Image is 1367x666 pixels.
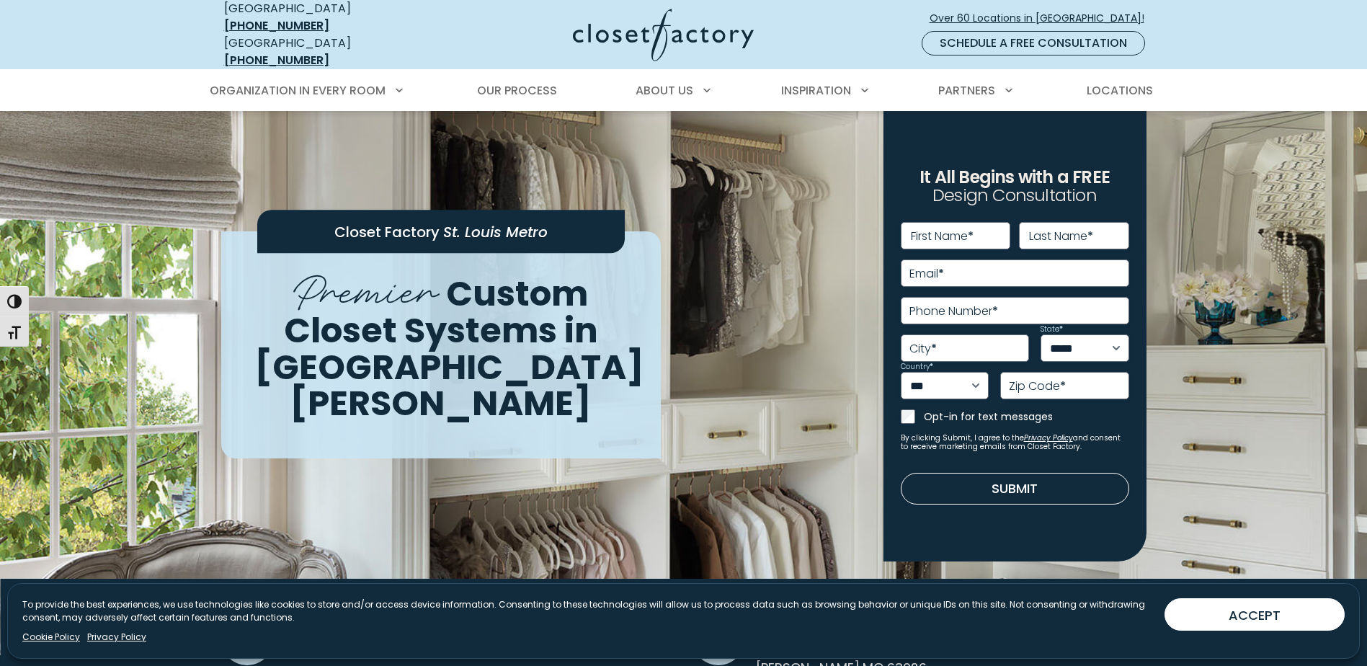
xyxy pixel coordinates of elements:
[1041,326,1063,333] label: State
[443,222,548,242] span: St. Louis Metro
[938,82,995,99] span: Partners
[1024,432,1073,443] a: Privacy Policy
[477,82,557,99] span: Our Process
[1087,82,1153,99] span: Locations
[911,231,974,242] label: First Name
[930,11,1156,26] span: Over 60 Locations in [GEOGRAPHIC_DATA]!
[920,165,1110,189] span: It All Begins with a FREE
[200,71,1168,111] nav: Primary Menu
[22,598,1153,624] p: To provide the best experiences, we use technologies like cookies to store and/or access device i...
[909,268,944,280] label: Email
[224,35,433,69] div: [GEOGRAPHIC_DATA]
[22,631,80,644] a: Cookie Policy
[224,17,329,34] a: [PHONE_NUMBER]
[909,306,998,317] label: Phone Number
[901,473,1129,505] button: Submit
[1009,381,1066,392] label: Zip Code
[293,254,438,320] span: Premier
[334,222,440,242] span: Closet Factory
[224,52,329,68] a: [PHONE_NUMBER]
[909,343,937,355] label: City
[781,82,851,99] span: Inspiration
[1165,598,1345,631] button: ACCEPT
[87,631,146,644] a: Privacy Policy
[636,82,693,99] span: About Us
[573,9,754,61] img: Closet Factory Logo
[901,363,933,370] label: Country
[932,184,1097,208] span: Design Consultation
[929,6,1157,31] a: Over 60 Locations in [GEOGRAPHIC_DATA]!
[1029,231,1093,242] label: Last Name
[901,434,1129,451] small: By clicking Submit, I agree to the and consent to receive marketing emails from Closet Factory.
[922,31,1145,55] a: Schedule a Free Consultation
[254,342,644,427] span: [GEOGRAPHIC_DATA][PERSON_NAME]
[284,270,598,355] span: Custom Closet Systems in
[924,409,1129,424] label: Opt-in for text messages
[210,82,386,99] span: Organization in Every Room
